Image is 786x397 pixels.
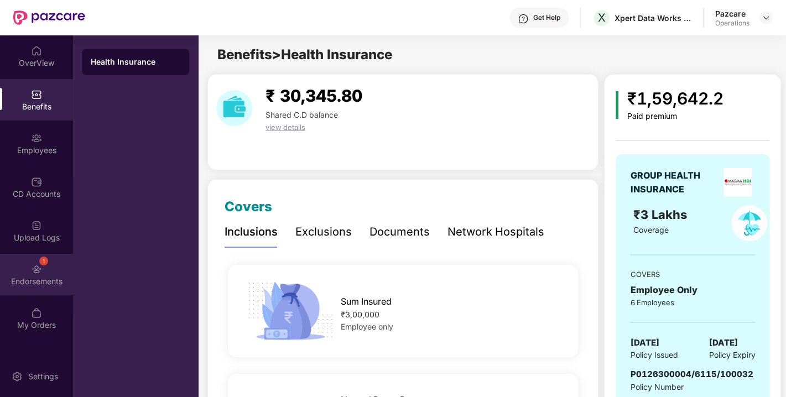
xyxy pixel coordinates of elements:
span: [DATE] [709,336,737,349]
span: X [598,11,606,24]
span: Shared C.D balance [266,110,338,119]
div: 6 Employees [630,297,755,308]
img: svg+xml;base64,PHN2ZyBpZD0iTXlfT3JkZXJzIiBkYXRhLW5hbWU9Ik15IE9yZGVycyIgeG1sbnM9Imh0dHA6Ly93d3cudz... [31,307,42,318]
img: svg+xml;base64,PHN2ZyBpZD0iRW1wbG95ZWVzIiB4bWxucz0iaHR0cDovL3d3dy53My5vcmcvMjAwMC9zdmciIHdpZHRoPS... [31,133,42,144]
div: Xpert Data Works [GEOGRAPHIC_DATA] [615,13,692,23]
div: GROUP HEALTH INSURANCE [630,169,720,196]
img: svg+xml;base64,PHN2ZyBpZD0iSG9tZSIgeG1sbnM9Imh0dHA6Ly93d3cudzMub3JnLzIwMDAvc3ZnIiB3aWR0aD0iMjAiIG... [31,45,42,56]
div: Network Hospitals [447,223,544,241]
img: svg+xml;base64,PHN2ZyBpZD0iSGVscC0zMngzMiIgeG1sbnM9Imh0dHA6Ly93d3cudzMub3JnLzIwMDAvc3ZnIiB3aWR0aD... [518,13,529,24]
img: New Pazcare Logo [13,11,85,25]
img: icon [616,91,618,119]
img: insurerLogo [723,168,752,196]
span: ₹3 Lakhs [633,207,690,222]
div: Paid premium [627,112,723,121]
img: svg+xml;base64,PHN2ZyBpZD0iQmVuZWZpdHMiIHhtbG5zPSJodHRwOi8vd3d3LnczLm9yZy8yMDAwL3N2ZyIgd2lkdGg9Ij... [31,89,42,100]
img: download [216,90,252,126]
div: Inclusions [225,223,278,241]
span: Covers [225,198,272,215]
div: Health Insurance [91,56,180,67]
img: policyIcon [731,205,767,241]
span: Coverage [633,225,669,234]
span: Sum Insured [341,295,392,309]
img: svg+xml;base64,PHN2ZyBpZD0iRHJvcGRvd24tMzJ4MzIiIHhtbG5zPSJodHRwOi8vd3d3LnczLm9yZy8yMDAwL3N2ZyIgd2... [762,13,771,22]
span: ₹ 30,345.80 [266,86,362,106]
div: ₹1,59,642.2 [627,86,723,112]
span: Policy Number [630,382,683,391]
span: Employee only [341,322,393,331]
div: Operations [715,19,749,28]
div: Pazcare [715,8,749,19]
span: [DATE] [630,336,659,349]
div: Exclusions [295,223,352,241]
img: svg+xml;base64,PHN2ZyBpZD0iQ0RfQWNjb3VudHMiIGRhdGEtbmFtZT0iQ0QgQWNjb3VudHMiIHhtbG5zPSJodHRwOi8vd3... [31,176,42,187]
img: svg+xml;base64,PHN2ZyBpZD0iRW5kb3JzZW1lbnRzIiB4bWxucz0iaHR0cDovL3d3dy53My5vcmcvMjAwMC9zdmciIHdpZH... [31,264,42,275]
span: view details [266,123,305,132]
div: COVERS [630,269,755,280]
span: Benefits > Health Insurance [217,46,392,62]
div: 1 [39,257,48,265]
div: Settings [25,371,61,382]
span: P0126300004/6115/100032 [630,369,753,379]
div: ₹3,00,000 [341,309,563,321]
img: icon [244,279,337,343]
span: Policy Expiry [709,349,755,361]
img: svg+xml;base64,PHN2ZyBpZD0iVXBsb2FkX0xvZ3MiIGRhdGEtbmFtZT0iVXBsb2FkIExvZ3MiIHhtbG5zPSJodHRwOi8vd3... [31,220,42,231]
div: Documents [369,223,430,241]
span: Policy Issued [630,349,678,361]
div: Employee Only [630,283,755,297]
div: Get Help [533,13,560,22]
img: svg+xml;base64,PHN2ZyBpZD0iU2V0dGluZy0yMHgyMCIgeG1sbnM9Imh0dHA6Ly93d3cudzMub3JnLzIwMDAvc3ZnIiB3aW... [12,371,23,382]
